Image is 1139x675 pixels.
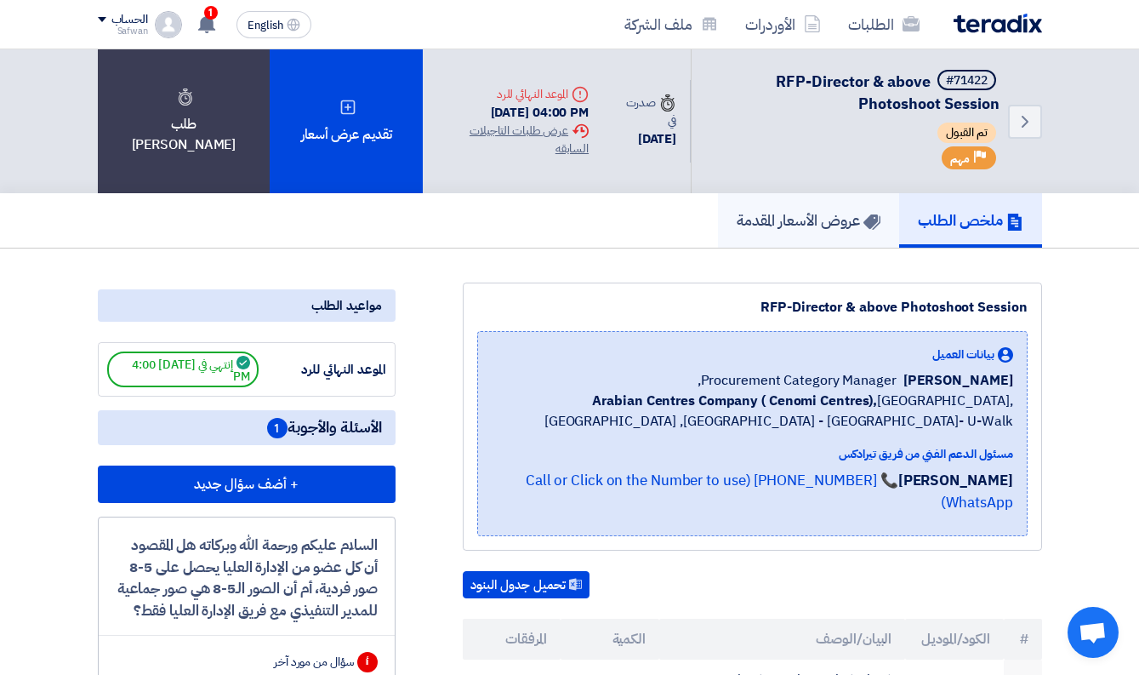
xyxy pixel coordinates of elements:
div: سؤال من مورد آخر [274,653,353,671]
div: RFP-Director & above Photoshoot Session [477,297,1028,317]
a: الطلبات [834,4,933,44]
div: السلام عليكم ورحمة الله وبركاته هل المقصود أن كل عضو من الإدارة العليا يحصل على 5-8 صور فردية، أم... [116,535,378,621]
span: [PERSON_NAME] [903,370,1013,391]
img: Teradix logo [954,14,1042,33]
th: البيان/الوصف [659,619,905,660]
b: Arabian Centres Company ( Cenomi Centres), [592,391,877,411]
span: إنتهي في [DATE] 4:00 PM [107,352,259,387]
div: [DATE] [616,129,676,149]
div: تقديم عرض أسعار [270,49,423,193]
div: عرض طلبات التاجيلات السابقه [436,122,589,157]
button: تحميل جدول البنود [463,571,589,598]
h5: عروض الأسعار المقدمة [737,210,880,230]
span: [GEOGRAPHIC_DATA], [GEOGRAPHIC_DATA] ,[GEOGRAPHIC_DATA] - [GEOGRAPHIC_DATA]- U-Walk [492,391,1013,432]
button: English [236,11,311,38]
h5: RFP-Director & above Photoshoot Session [712,70,999,114]
a: عروض الأسعار المقدمة [718,193,899,248]
span: English [248,20,283,31]
span: تم القبول [937,123,996,143]
th: المرفقات [463,619,561,660]
a: ملخص الطلب [899,193,1042,248]
strong: [PERSON_NAME] [898,470,1013,491]
div: مواعيد الطلب [98,289,396,322]
div: الموعد النهائي للرد [436,85,589,103]
button: + أضف سؤال جديد [98,466,396,503]
img: profile_test.png [155,11,182,38]
th: الكمية [561,619,659,660]
span: 1 [204,6,218,20]
div: Open chat [1068,607,1119,658]
span: Procurement Category Manager, [698,370,897,391]
a: ملف الشركة [611,4,732,44]
span: الأسئلة والأجوبة [267,417,382,438]
span: بيانات العميل [932,346,994,363]
a: 📞 [PHONE_NUMBER] (Call or Click on the Number to use WhatsApp) [526,470,1013,513]
div: الموعد النهائي للرد [259,360,386,380]
div: #71422 [946,75,988,87]
span: RFP-Director & above Photoshoot Session [776,70,999,115]
span: مهم [950,151,970,167]
th: الكود/الموديل [905,619,1004,660]
div: صدرت في [616,94,676,129]
div: طلب [PERSON_NAME] [98,49,271,193]
div: مسئول الدعم الفني من فريق تيرادكس [492,445,1013,463]
th: # [1004,619,1042,660]
div: [DATE] 04:00 PM [436,103,589,123]
h5: ملخص الطلب [918,210,1023,230]
div: الحساب [111,13,148,27]
div: أا [357,652,378,672]
span: 1 [267,418,288,438]
a: الأوردرات [732,4,834,44]
div: Safwan [98,26,148,36]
